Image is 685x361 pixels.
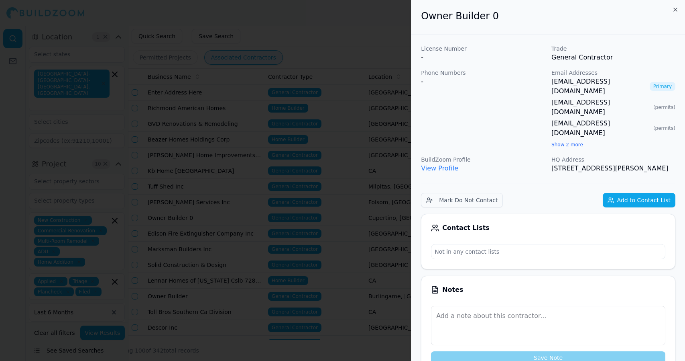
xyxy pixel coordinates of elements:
a: [EMAIL_ADDRESS][DOMAIN_NAME] [551,119,650,138]
button: Show 2 more [551,142,583,148]
div: Notes [431,286,665,294]
button: Mark Do Not Contact [421,193,503,207]
p: General Contractor [551,53,675,62]
p: Email Addresses [551,69,675,77]
button: Add to Contact List [603,193,675,207]
a: View Profile [421,164,458,172]
div: - [421,77,545,86]
span: Primary [650,82,675,91]
p: Phone Numbers [421,69,545,77]
div: Contact Lists [431,224,665,232]
p: - [421,53,545,62]
a: [EMAIL_ADDRESS][DOMAIN_NAME] [551,77,646,96]
p: HQ Address [551,156,675,164]
p: BuildZoom Profile [421,156,545,164]
a: [EMAIL_ADDRESS][DOMAIN_NAME] [551,98,650,117]
p: [STREET_ADDRESS][PERSON_NAME] [551,164,675,173]
h2: Owner Builder 0 [421,10,675,23]
span: ( permits ) [653,104,675,111]
p: License Number [421,45,545,53]
p: Trade [551,45,675,53]
span: ( permits ) [653,125,675,131]
p: Not in any contact lists [431,244,665,259]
